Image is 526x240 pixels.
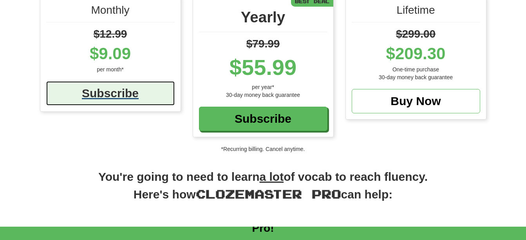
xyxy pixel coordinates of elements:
div: Lifetime [352,2,480,22]
h2: You're going to need to learn of vocab to reach fluency. Here's how can help: [40,169,486,211]
span: $299.00 [396,28,436,40]
a: Buy Now [352,89,480,113]
div: $9.09 [46,42,175,65]
div: per month* [46,65,175,73]
span: $79.99 [246,38,280,50]
div: 30-day money back guarantee [199,91,327,99]
div: per year* [199,83,327,91]
span: Clozemaster Pro [196,187,341,201]
a: Subscribe [199,107,327,131]
u: a lot [260,170,284,183]
span: $12.99 [94,28,127,40]
div: 30-day money back guarantee [352,73,480,81]
div: Yearly [199,6,327,32]
div: One-time purchase [352,65,480,73]
div: $209.30 [352,42,480,65]
div: Monthly [46,2,175,22]
a: Subscribe [46,81,175,105]
div: $55.99 [199,52,327,83]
